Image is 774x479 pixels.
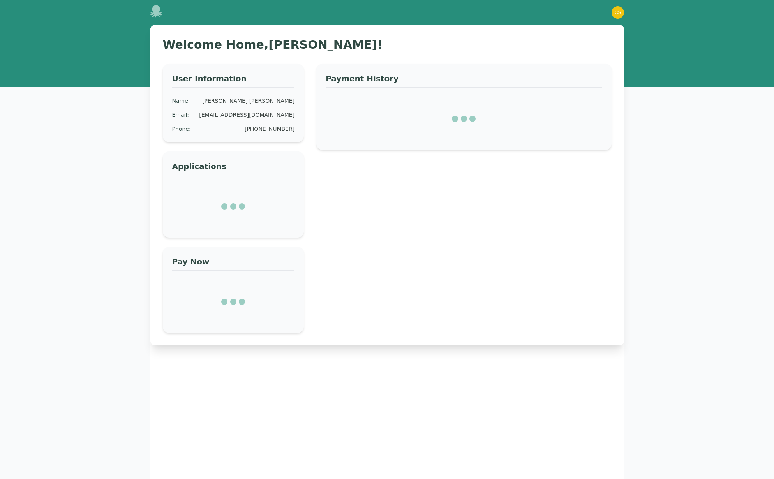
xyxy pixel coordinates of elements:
[172,256,295,271] h3: Pay Now
[202,97,294,105] div: [PERSON_NAME] [PERSON_NAME]
[172,111,189,119] div: Email :
[245,125,294,133] div: [PHONE_NUMBER]
[199,111,294,119] div: [EMAIL_ADDRESS][DOMAIN_NAME]
[172,73,295,88] h3: User Information
[163,37,612,51] h1: Welcome Home, [PERSON_NAME] !
[172,161,295,175] h3: Applications
[172,125,191,133] div: Phone :
[172,97,190,105] div: Name :
[326,73,602,88] h3: Payment History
